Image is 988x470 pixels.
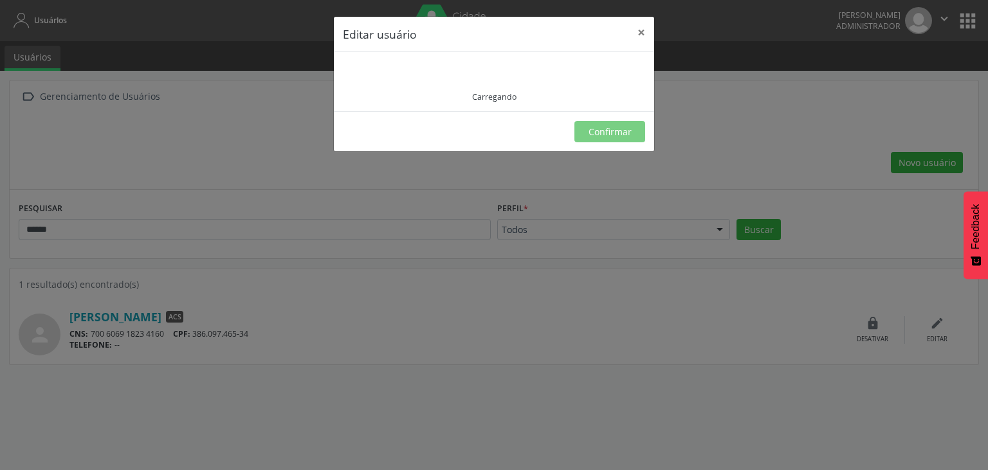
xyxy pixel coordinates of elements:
[472,91,517,102] div: Carregando
[343,26,417,42] h5: Editar usuário
[589,126,632,138] span: Confirmar
[964,191,988,279] button: Feedback - Mostrar pesquisa
[628,17,654,48] button: Close
[574,121,645,143] button: Confirmar
[970,204,982,249] span: Feedback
